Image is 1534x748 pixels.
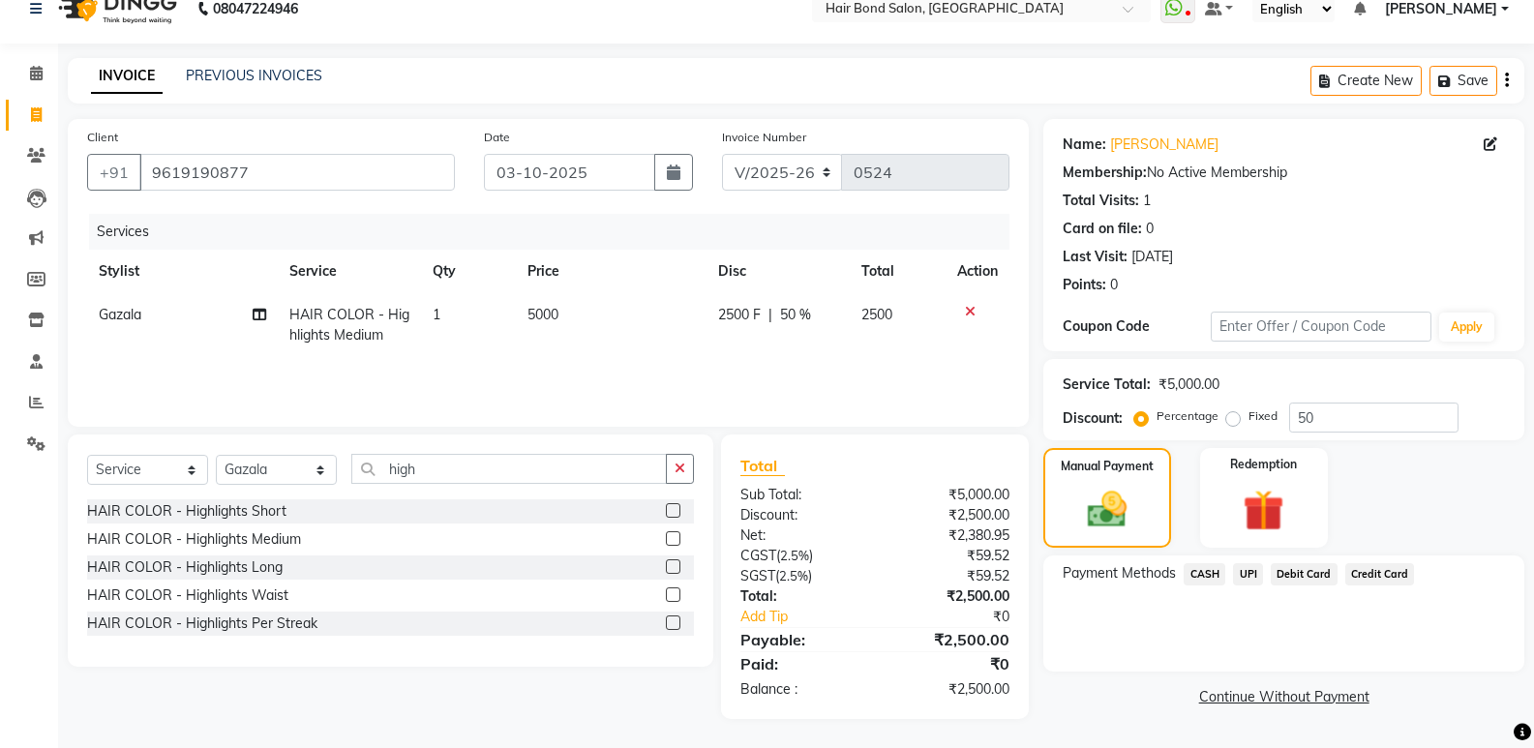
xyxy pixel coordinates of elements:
button: Save [1429,66,1497,96]
span: Payment Methods [1063,563,1176,583]
a: INVOICE [91,59,163,94]
div: Coupon Code [1063,316,1210,337]
div: Paid: [726,652,875,675]
span: CGST [740,547,776,564]
div: Membership: [1063,163,1147,183]
span: HAIR COLOR - Highlights Medium [289,306,409,344]
div: Net: [726,525,875,546]
div: Points: [1063,275,1106,295]
div: Total: [726,586,875,607]
label: Percentage [1157,407,1218,425]
span: 2.5% [780,548,809,563]
span: Credit Card [1345,563,1415,585]
th: Total [850,250,946,293]
a: [PERSON_NAME] [1110,135,1218,155]
div: No Active Membership [1063,163,1505,183]
div: ₹2,500.00 [875,679,1024,700]
div: Discount: [1063,408,1123,429]
div: Sub Total: [726,485,875,505]
div: ₹2,500.00 [875,628,1024,651]
div: ₹59.52 [875,546,1024,566]
div: Total Visits: [1063,191,1139,211]
span: SGST [740,567,775,584]
div: Discount: [726,505,875,525]
div: [DATE] [1131,247,1173,267]
a: Continue Without Payment [1047,687,1520,707]
th: Stylist [87,250,278,293]
span: 2500 [861,306,892,323]
th: Action [946,250,1009,293]
a: PREVIOUS INVOICES [186,67,322,84]
a: Add Tip [726,607,900,627]
label: Client [87,129,118,146]
button: Create New [1310,66,1422,96]
div: 0 [1110,275,1118,295]
span: CASH [1184,563,1225,585]
label: Invoice Number [722,129,806,146]
span: 2.5% [779,568,808,583]
div: Last Visit: [1063,247,1128,267]
span: UPI [1233,563,1263,585]
label: Date [484,129,510,146]
div: ₹0 [900,607,1024,627]
input: Search or Scan [351,454,667,484]
div: HAIR COLOR - Highlights Short [87,501,286,522]
div: Service Total: [1063,374,1151,395]
div: ₹5,000.00 [1158,374,1219,395]
div: ₹2,500.00 [875,505,1024,525]
img: _gift.svg [1230,485,1297,536]
th: Service [278,250,421,293]
img: _cash.svg [1075,487,1139,532]
span: Gazala [99,306,141,323]
label: Manual Payment [1061,458,1154,475]
span: 2500 F [718,305,761,325]
div: HAIR COLOR - Highlights Waist [87,585,288,606]
div: Payable: [726,628,875,651]
div: Card on file: [1063,219,1142,239]
span: 50 % [780,305,811,325]
div: HAIR COLOR - Highlights Per Streak [87,613,317,634]
th: Price [516,250,706,293]
input: Search by Name/Mobile/Email/Code [139,154,455,191]
div: ( ) [726,566,875,586]
div: Balance : [726,679,875,700]
button: +91 [87,154,141,191]
span: 5000 [527,306,558,323]
button: Apply [1439,313,1494,342]
span: | [768,305,772,325]
div: ₹2,500.00 [875,586,1024,607]
div: ₹2,380.95 [875,525,1024,546]
div: 1 [1143,191,1151,211]
div: ₹59.52 [875,566,1024,586]
label: Fixed [1248,407,1278,425]
input: Enter Offer / Coupon Code [1211,312,1431,342]
div: ₹0 [875,652,1024,675]
label: Redemption [1230,456,1297,473]
span: 1 [433,306,440,323]
div: Name: [1063,135,1106,155]
th: Qty [421,250,517,293]
span: Debit Card [1271,563,1338,585]
span: Total [740,456,785,476]
div: HAIR COLOR - Highlights Long [87,557,283,578]
div: 0 [1146,219,1154,239]
div: ₹5,000.00 [875,485,1024,505]
div: ( ) [726,546,875,566]
div: Services [89,214,1024,250]
th: Disc [707,250,851,293]
div: HAIR COLOR - Highlights Medium [87,529,301,550]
